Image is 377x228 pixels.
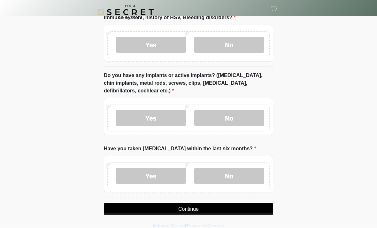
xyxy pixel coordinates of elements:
[194,110,264,126] label: No
[194,168,264,184] label: No
[116,110,186,126] label: Yes
[194,37,264,53] label: No
[104,72,273,95] label: Do you have any implants or active implants? ([MEDICAL_DATA], chin implants, metal rods, screws, ...
[104,145,256,153] label: Have you taken [MEDICAL_DATA] within the last six months?
[116,37,186,53] label: Yes
[97,5,154,19] img: It's A Secret Med Spa Logo
[116,168,186,184] label: Yes
[104,203,273,215] button: Continue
